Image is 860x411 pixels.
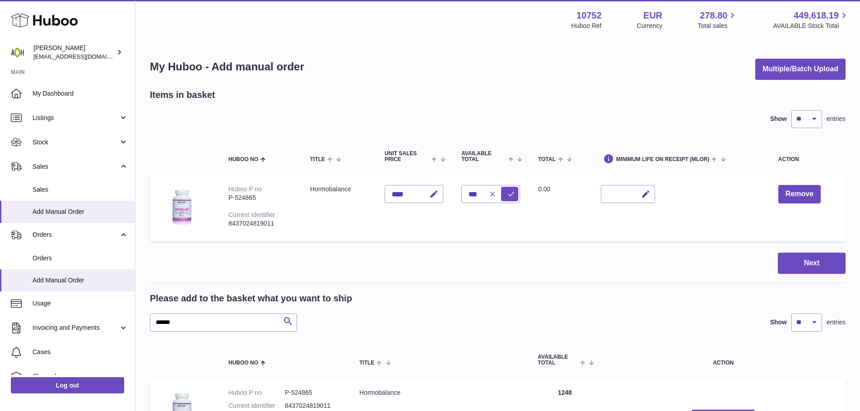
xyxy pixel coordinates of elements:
[770,115,787,123] label: Show
[285,402,341,410] dd: 8437024819011
[228,211,275,218] div: Current identifier
[228,194,292,202] div: P-524865
[572,22,602,30] div: Huboo Ref
[11,46,24,59] img: internalAdmin-10752@internal.huboo.com
[150,292,352,305] h2: Please add to the basket what you want to ship
[778,185,821,203] button: Remove
[228,360,258,366] span: Huboo no
[33,372,128,381] span: Channels
[33,114,119,122] span: Listings
[778,157,837,162] div: Action
[33,208,128,216] span: Add Manual Order
[11,377,124,393] a: Log out
[159,185,204,230] img: Hormobalance
[285,388,341,397] dd: P-524865
[359,360,374,366] span: Title
[643,9,662,22] strong: EUR
[150,60,304,74] h1: My Huboo - Add manual order
[778,253,846,274] button: Next
[576,9,602,22] strong: 10752
[33,299,128,308] span: Usage
[33,185,128,194] span: Sales
[616,157,710,162] span: Minimum Life On Receipt (MLOR)
[33,138,119,147] span: Stock
[637,22,663,30] div: Currency
[538,185,550,193] span: 0.00
[150,89,215,101] h2: Items in basket
[461,151,506,162] span: AVAILABLE Total
[33,323,119,332] span: Invoicing and Payments
[33,44,115,61] div: [PERSON_NAME]
[538,157,556,162] span: Total
[33,89,128,98] span: My Dashboard
[773,9,849,30] a: 449,618.19 AVAILABLE Stock Total
[33,348,128,356] span: Cases
[33,254,128,263] span: Orders
[228,185,262,193] div: Huboo P no
[697,22,738,30] span: Total sales
[228,219,292,228] div: 8437024819011
[301,176,376,241] td: Hormobalance
[228,402,285,410] dt: Current identifier
[310,157,325,162] span: Title
[33,276,128,285] span: Add Manual Order
[827,115,846,123] span: entries
[700,9,727,22] span: 278.80
[385,151,429,162] span: Unit Sales Price
[33,231,119,239] span: Orders
[538,354,578,366] span: AVAILABLE Total
[770,318,787,327] label: Show
[33,53,133,60] span: [EMAIL_ADDRESS][DOMAIN_NAME]
[697,9,738,30] a: 278.80 Total sales
[228,157,258,162] span: Huboo no
[228,388,285,397] dt: Huboo P no
[773,22,849,30] span: AVAILABLE Stock Total
[794,9,839,22] span: 449,618.19
[755,59,846,80] button: Multiple/Batch Upload
[827,318,846,327] span: entries
[33,162,119,171] span: Sales
[601,345,846,375] th: Action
